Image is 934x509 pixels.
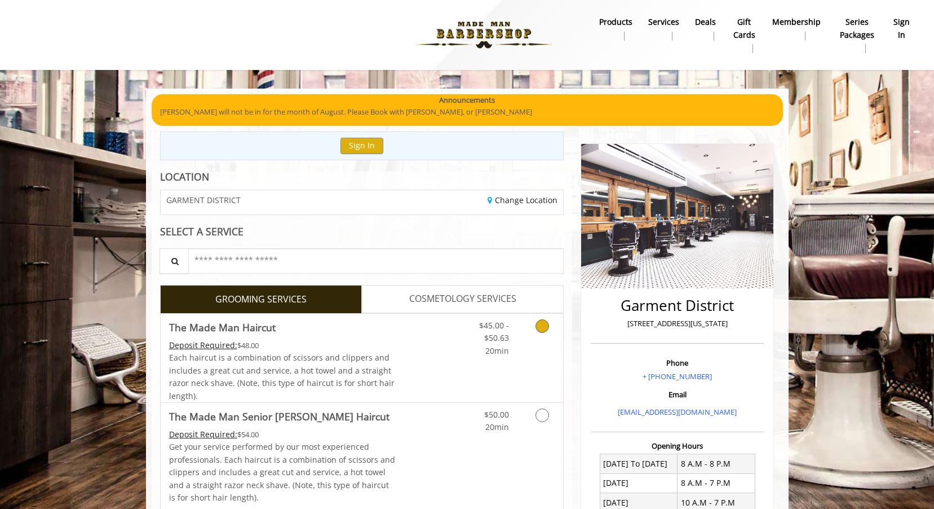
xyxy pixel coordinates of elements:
[678,473,755,493] td: 8 A.M - 7 P.M
[169,340,237,350] span: This service needs some Advance to be paid before we block your appointment
[764,14,829,43] a: MembershipMembership
[488,195,557,205] a: Change Location
[836,16,878,41] b: Series packages
[479,320,509,343] span: $45.00 - $50.63
[485,345,509,356] span: 20min
[687,14,724,43] a: DealsDeals
[169,339,396,352] div: $48.00
[886,14,918,43] a: sign insign in
[732,16,756,41] b: gift cards
[678,454,755,473] td: 8 A.M - 8 P.M
[600,454,678,473] td: [DATE] To [DATE]
[160,170,209,183] b: LOCATION
[169,441,396,504] p: Get your service performed by our most experienced professionals. Each haircut is a combination o...
[695,16,716,28] b: Deals
[485,422,509,432] span: 20min
[829,14,886,56] a: Series packagesSeries packages
[160,226,564,237] div: SELECT A SERVICE
[169,409,389,424] b: The Made Man Senior [PERSON_NAME] Haircut
[594,359,761,367] h3: Phone
[340,138,383,154] button: Sign In
[160,248,189,274] button: Service Search
[591,14,640,43] a: Productsproducts
[409,292,516,306] span: COSMETOLOGY SERVICES
[772,16,821,28] b: Membership
[591,442,764,450] h3: Opening Hours
[618,407,737,417] a: [EMAIL_ADDRESS][DOMAIN_NAME]
[594,318,761,330] p: [STREET_ADDRESS][US_STATE]
[594,297,761,314] h2: Garment District
[648,16,679,28] b: Services
[169,429,237,440] span: This service needs some Advance to be paid before we block your appointment
[166,196,241,204] span: GARMENT DISTRICT
[439,94,495,106] b: Announcements
[406,4,561,66] img: Made Man Barbershop logo
[599,16,632,28] b: products
[160,106,774,118] p: [PERSON_NAME] will not be in for the month of August. Please Book with [PERSON_NAME], or [PERSON_...
[215,292,307,307] span: GROOMING SERVICES
[169,352,395,401] span: Each haircut is a combination of scissors and clippers and includes a great cut and service, a ho...
[643,371,712,381] a: + [PHONE_NUMBER]
[640,14,687,43] a: ServicesServices
[169,428,396,441] div: $54.00
[594,390,761,398] h3: Email
[600,473,678,493] td: [DATE]
[169,319,276,335] b: The Made Man Haircut
[484,409,509,420] span: $50.00
[893,16,910,41] b: sign in
[724,14,764,56] a: Gift cardsgift cards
